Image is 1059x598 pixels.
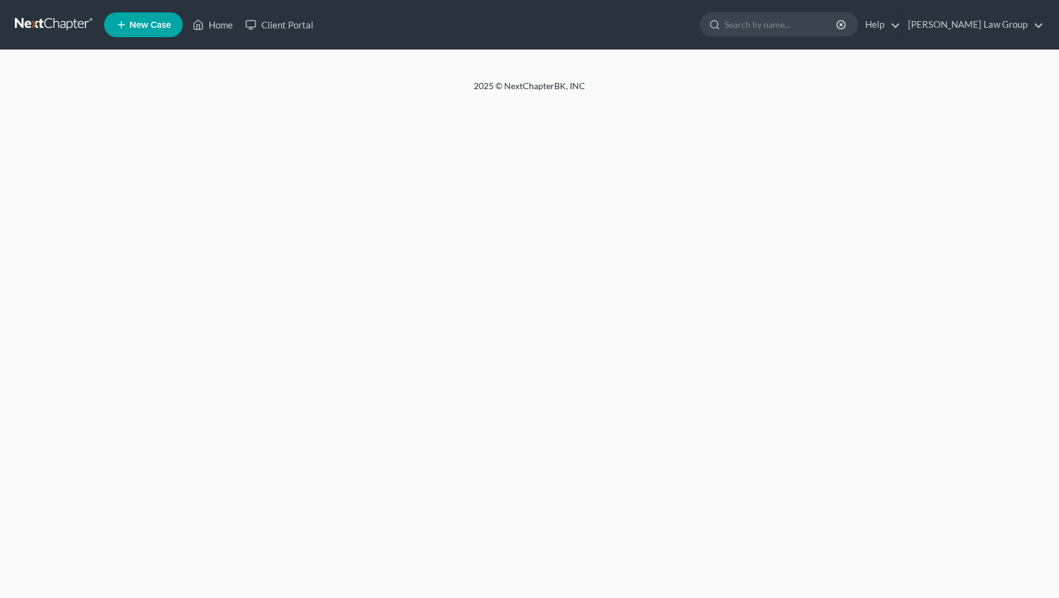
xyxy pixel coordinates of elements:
a: Client Portal [239,14,320,36]
input: Search by name... [725,13,838,36]
a: Help [859,14,900,36]
span: New Case [129,20,171,30]
div: 2025 © NextChapterBK, INC [176,80,882,102]
a: [PERSON_NAME] Law Group [902,14,1044,36]
a: Home [186,14,239,36]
